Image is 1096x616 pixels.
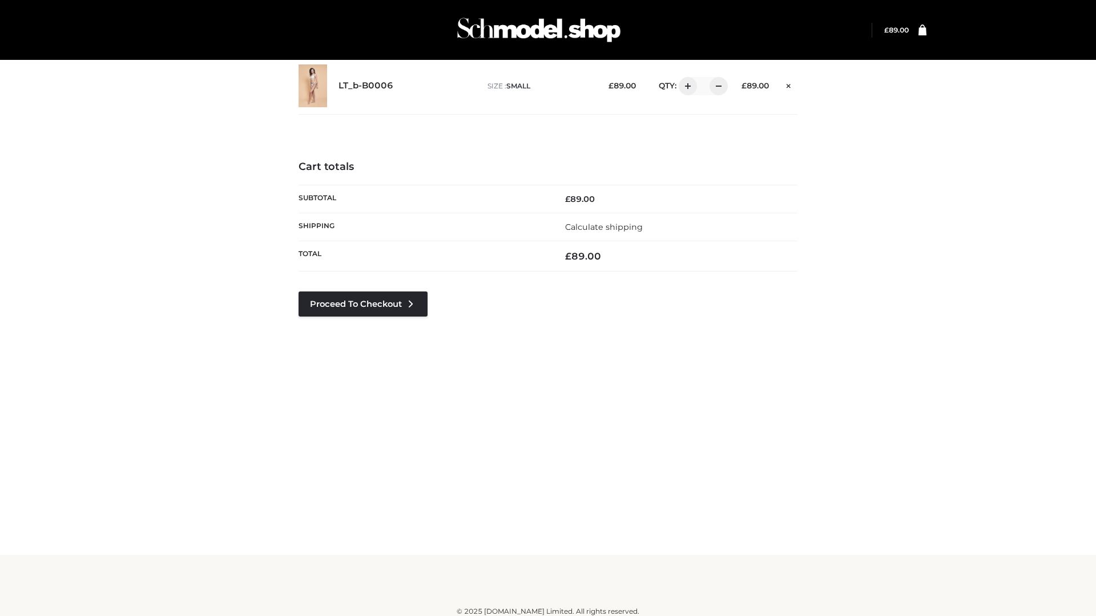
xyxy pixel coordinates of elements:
a: Proceed to Checkout [299,291,428,317]
span: SMALL [506,82,530,90]
bdi: 89.00 [565,194,595,204]
bdi: 89.00 [884,26,909,34]
bdi: 89.00 [565,250,601,262]
a: Remove this item [780,77,797,92]
img: Schmodel Admin 964 [453,7,624,52]
bdi: 89.00 [742,81,769,90]
th: Subtotal [299,185,548,213]
a: LT_b-B0006 [339,80,393,91]
span: £ [565,250,571,262]
h4: Cart totals [299,161,797,173]
th: Total [299,241,548,271]
a: Calculate shipping [565,222,643,232]
a: £89.00 [884,26,909,34]
span: £ [884,26,889,34]
span: £ [742,81,747,90]
th: Shipping [299,213,548,241]
span: £ [609,81,614,90]
span: £ [565,194,570,204]
p: size : [487,81,591,91]
bdi: 89.00 [609,81,636,90]
div: QTY: [647,77,724,95]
